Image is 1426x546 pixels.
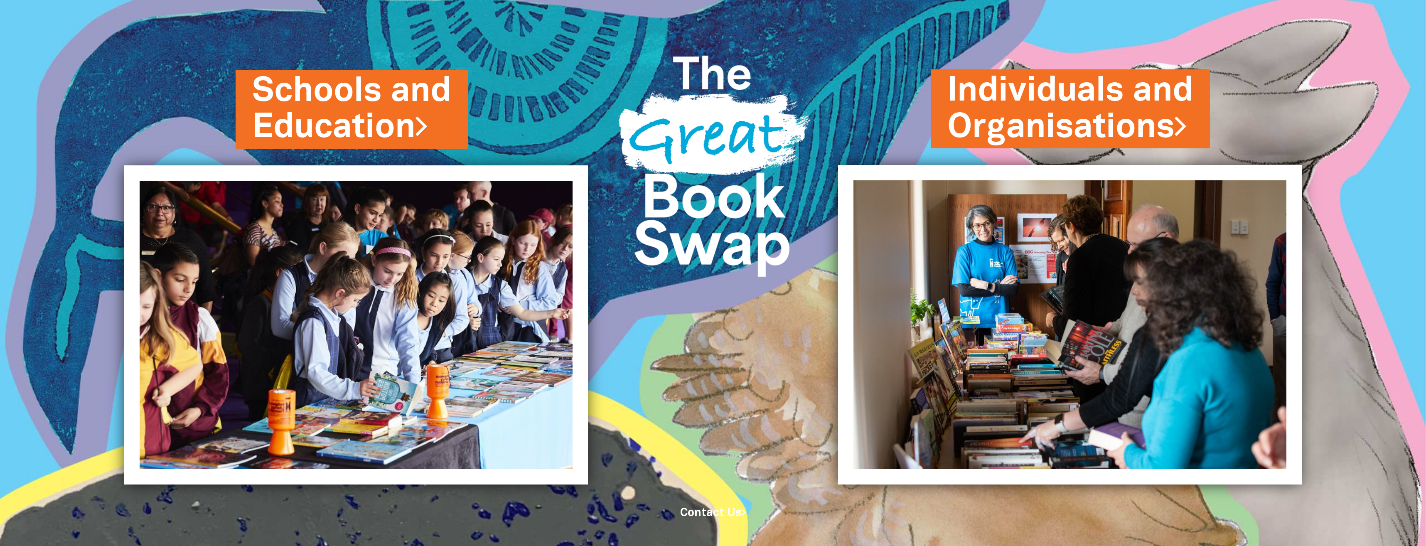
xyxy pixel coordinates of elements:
[947,67,1193,150] a: Individuals andOrganisations
[124,165,588,485] img: Schools and Education
[838,165,1302,485] img: Individuals and Organisations
[680,508,746,518] a: Contact Us
[252,68,451,150] a: Schools andEducation
[600,10,826,309] img: Great Bookswap logo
